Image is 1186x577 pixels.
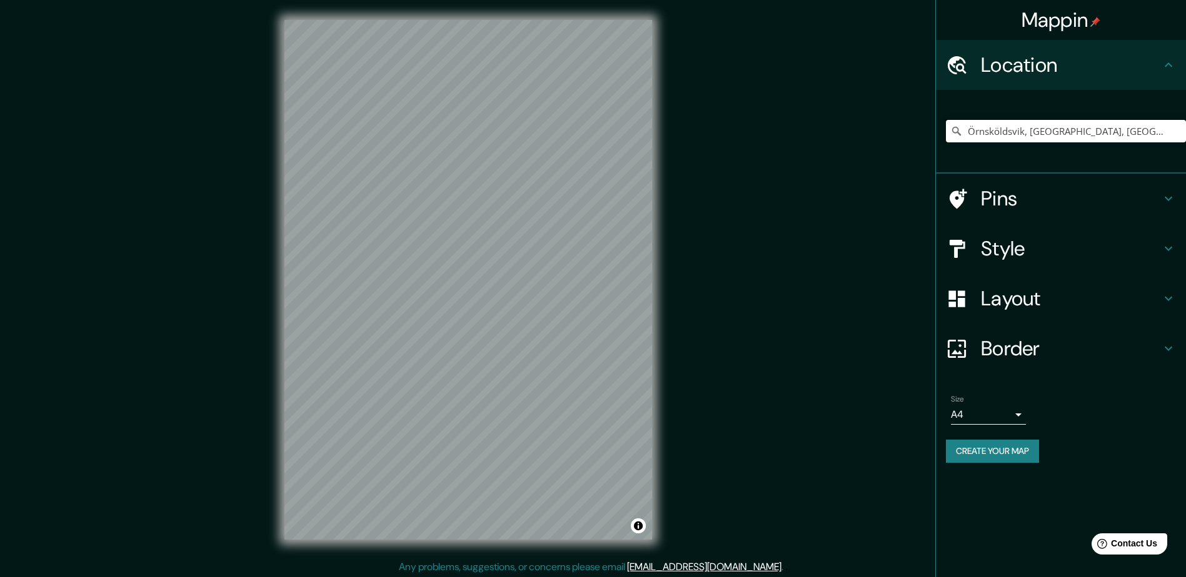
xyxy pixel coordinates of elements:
p: Any problems, suggestions, or concerns please email . [399,560,783,575]
h4: Border [981,336,1161,361]
button: Create your map [946,440,1039,463]
iframe: Help widget launcher [1075,528,1172,563]
input: Pick your city or area [946,120,1186,142]
div: Border [936,323,1186,373]
div: . [783,560,785,575]
div: A4 [951,405,1026,425]
div: . [785,560,788,575]
div: Location [936,40,1186,90]
h4: Layout [981,286,1161,311]
div: Layout [936,274,1186,323]
h4: Pins [981,186,1161,211]
h4: Style [981,236,1161,261]
h4: Location [981,52,1161,77]
img: pin-icon.png [1090,17,1100,27]
div: Pins [936,174,1186,224]
h4: Mappin [1022,7,1101,32]
a: [EMAIL_ADDRESS][DOMAIN_NAME] [627,560,781,573]
label: Size [951,394,964,405]
button: Toggle attribution [631,518,646,533]
div: Style [936,224,1186,274]
canvas: Map [284,20,652,540]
